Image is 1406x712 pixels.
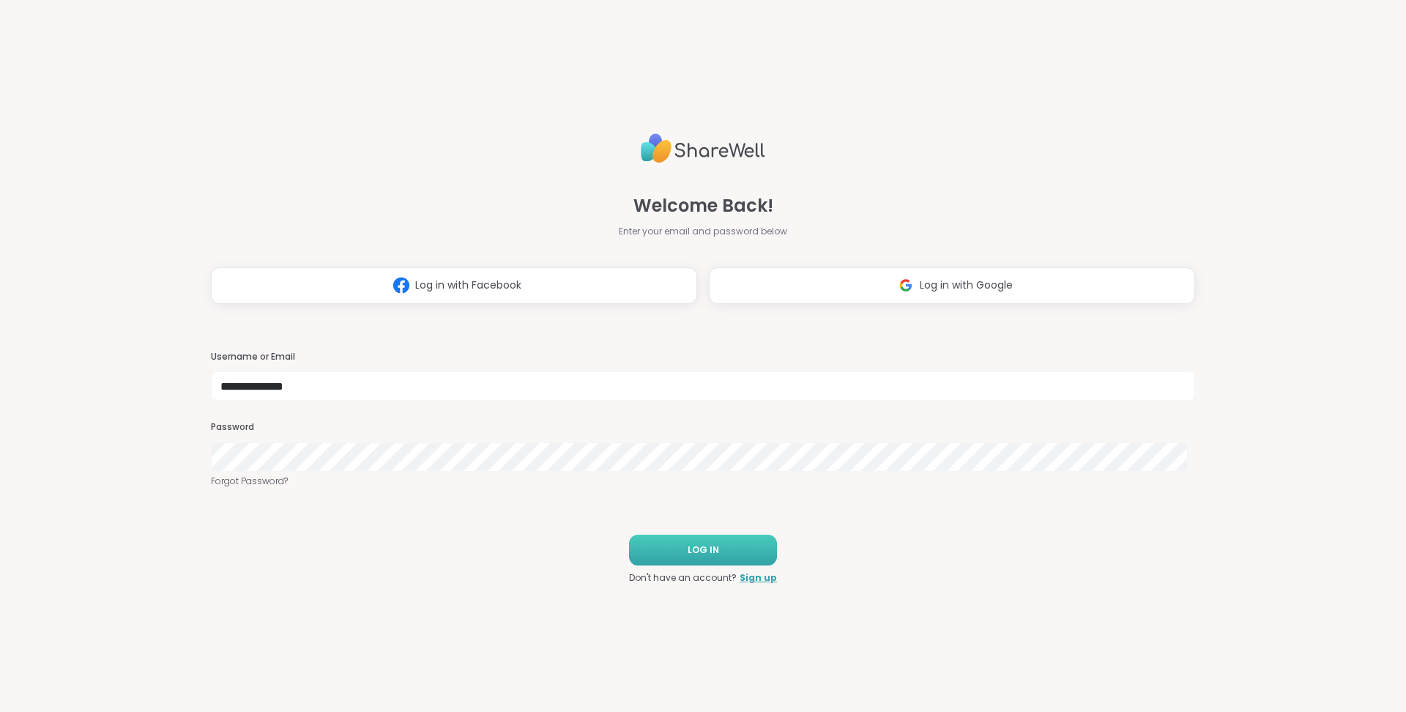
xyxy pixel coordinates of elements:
[629,571,737,585] span: Don't have an account?
[892,272,920,299] img: ShareWell Logomark
[211,351,1195,363] h3: Username or Email
[211,267,697,304] button: Log in with Facebook
[619,225,787,238] span: Enter your email and password below
[709,267,1195,304] button: Log in with Google
[629,535,777,565] button: LOG IN
[688,544,719,557] span: LOG IN
[920,278,1013,293] span: Log in with Google
[211,421,1195,434] h3: Password
[641,127,765,169] img: ShareWell Logo
[211,475,1195,488] a: Forgot Password?
[415,278,521,293] span: Log in with Facebook
[740,571,777,585] a: Sign up
[633,193,773,219] span: Welcome Back!
[387,272,415,299] img: ShareWell Logomark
